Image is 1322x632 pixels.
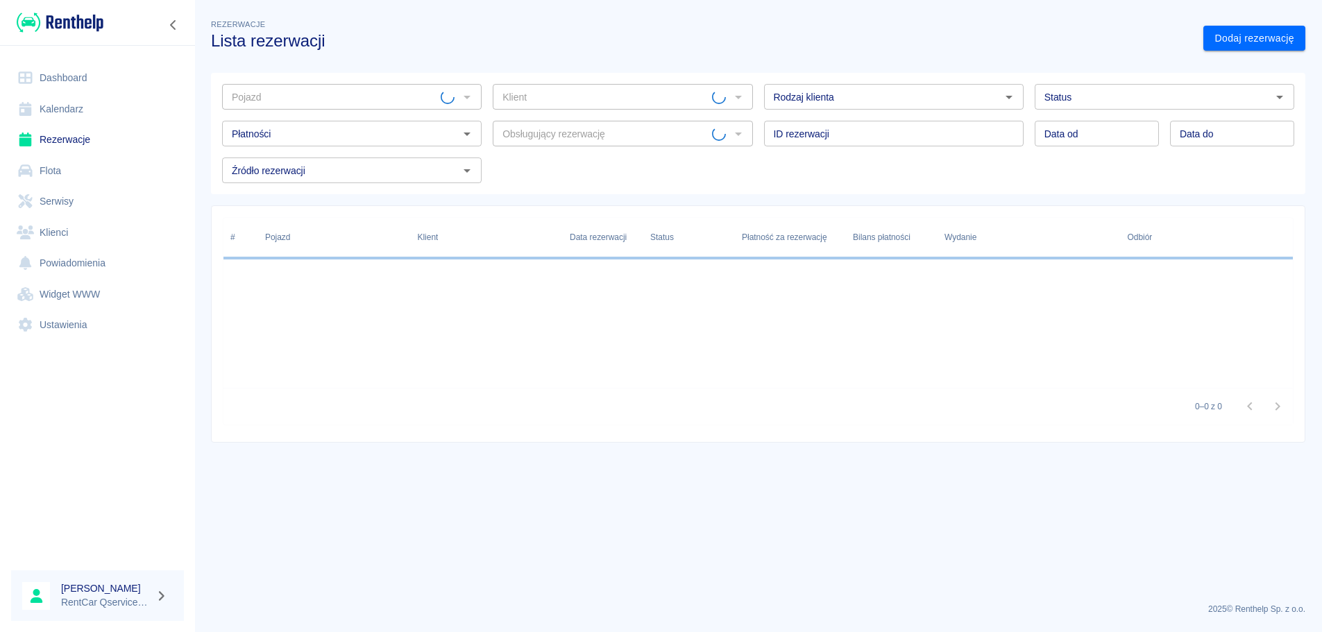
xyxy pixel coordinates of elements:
img: Renthelp logo [17,11,103,34]
div: Klient [411,218,563,257]
a: Rezerwacje [11,124,184,155]
a: Kalendarz [11,94,184,125]
div: Data rezerwacji [570,218,627,257]
a: Dashboard [11,62,184,94]
div: Bilans płatności [853,218,910,257]
div: # [223,218,258,257]
a: Renthelp logo [11,11,103,34]
div: Odbiór [1128,218,1153,257]
a: Widget WWW [11,279,184,310]
div: Pojazd [265,218,290,257]
a: Flota [11,155,184,187]
p: 0–0 z 0 [1195,400,1222,413]
p: 2025 © Renthelp Sp. z o.o. [211,603,1305,615]
p: RentCar Qservice Damar Parts [61,595,150,610]
div: Status [643,218,735,257]
div: Status [650,218,674,257]
input: DD.MM.YYYY [1035,121,1159,146]
a: Dodaj rezerwację [1203,26,1305,51]
div: Bilans płatności [846,218,938,257]
a: Serwisy [11,186,184,217]
a: Powiadomienia [11,248,184,279]
div: Pojazd [258,218,411,257]
a: Klienci [11,217,184,248]
a: Ustawienia [11,309,184,341]
button: Otwórz [999,87,1019,107]
div: Płatność za rezerwację [742,218,827,257]
button: Zwiń nawigację [163,16,184,34]
h6: [PERSON_NAME] [61,581,150,595]
button: Otwórz [457,161,477,180]
input: DD.MM.YYYY [1170,121,1294,146]
div: Wydanie [944,218,976,257]
span: Rezerwacje [211,20,265,28]
div: Data rezerwacji [563,218,643,257]
div: Odbiór [1121,218,1303,257]
button: Otwórz [1270,87,1289,107]
div: Płatność za rezerwację [735,218,846,257]
button: Otwórz [457,124,477,144]
div: Klient [418,218,439,257]
div: Wydanie [938,218,1120,257]
h3: Lista rezerwacji [211,31,1192,51]
div: # [230,218,235,257]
